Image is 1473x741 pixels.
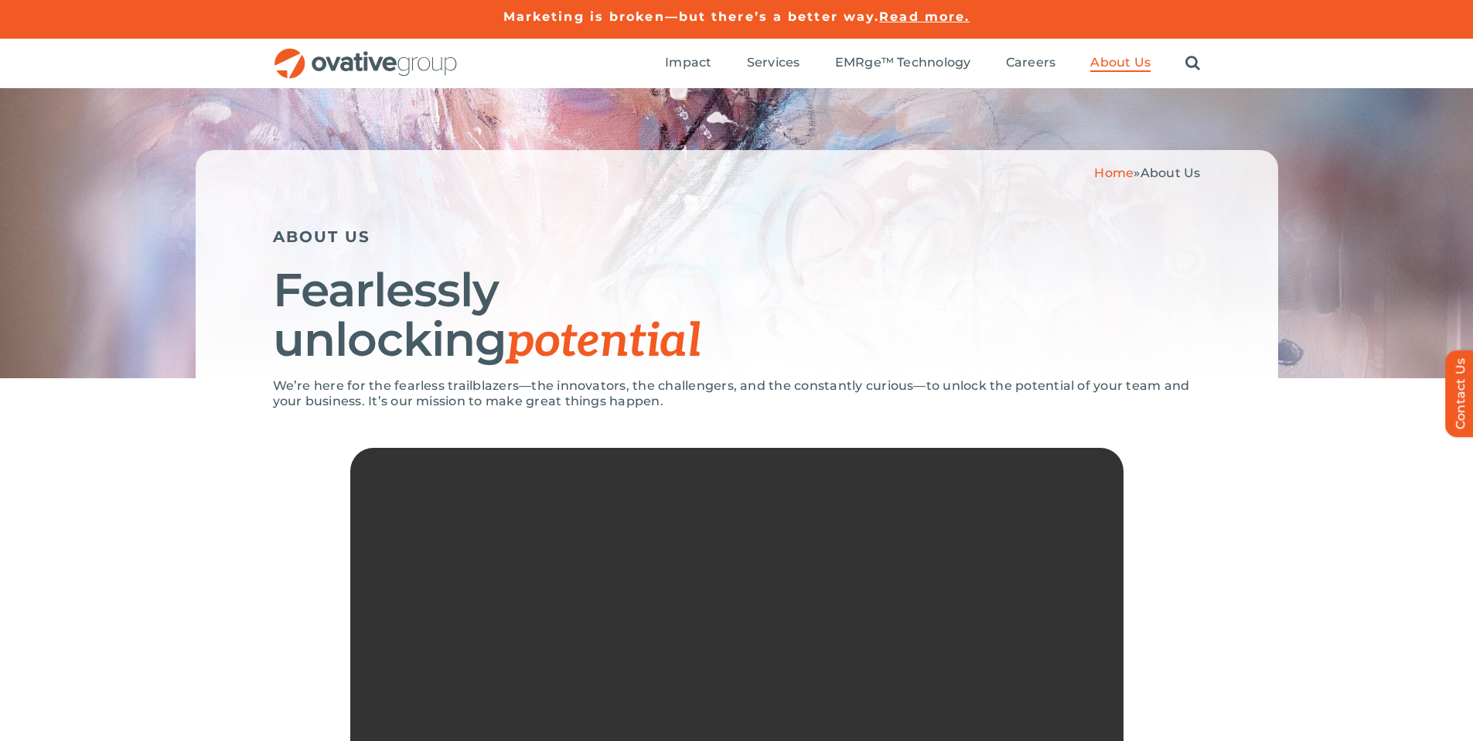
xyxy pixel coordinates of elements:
span: About Us [1090,55,1151,70]
span: potential [506,314,701,370]
p: We’re here for the fearless trailblazers—the innovators, the challengers, and the constantly curi... [273,378,1201,409]
span: » [1094,166,1200,180]
a: Impact [665,55,711,72]
a: Marketing is broken—but there’s a better way. [503,9,880,24]
span: Careers [1006,55,1056,70]
nav: Menu [665,39,1200,88]
a: Read more. [879,9,970,24]
a: EMRge™ Technology [835,55,971,72]
span: About Us [1141,166,1201,180]
span: Impact [665,55,711,70]
h5: ABOUT US [273,227,1201,246]
a: Careers [1006,55,1056,72]
a: Search [1185,55,1200,72]
a: Home [1094,166,1134,180]
a: Services [747,55,800,72]
a: About Us [1090,55,1151,72]
h1: Fearlessly unlocking [273,265,1201,367]
a: OG_Full_horizontal_RGB [273,46,459,61]
span: Services [747,55,800,70]
span: EMRge™ Technology [835,55,971,70]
